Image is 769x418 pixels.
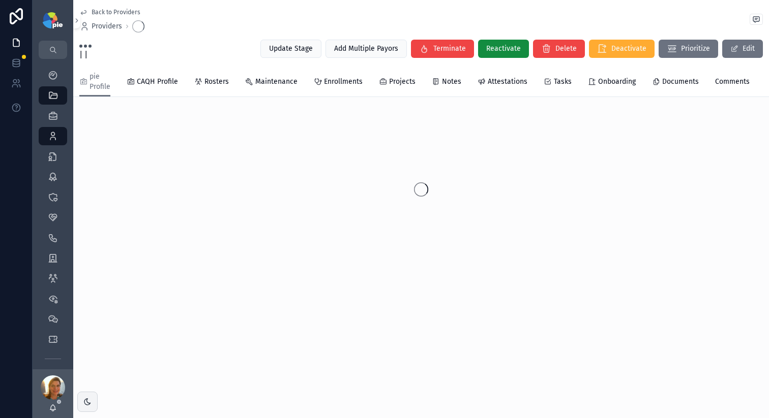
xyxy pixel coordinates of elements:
[432,73,461,93] a: Notes
[589,40,655,58] button: Deactivate
[544,73,572,93] a: Tasks
[478,40,529,58] button: Reactivate
[442,77,461,87] span: Notes
[715,73,750,93] a: Comments
[127,73,178,93] a: CAQH Profile
[598,77,636,87] span: Onboarding
[43,12,63,28] img: App logo
[588,73,636,93] a: Onboarding
[722,40,763,58] button: Edit
[137,77,178,87] span: CAQH Profile
[611,44,646,54] span: Deactivate
[433,44,466,54] span: Terminate
[389,77,416,87] span: Projects
[555,44,577,54] span: Delete
[255,77,298,87] span: Maintenance
[194,73,229,93] a: Rosters
[79,49,92,61] span: | |
[486,44,521,54] span: Reactivate
[533,40,585,58] button: Delete
[659,40,718,58] button: Prioritize
[326,40,407,58] button: Add Multiple Payors
[411,40,474,58] button: Terminate
[554,77,572,87] span: Tasks
[379,73,416,93] a: Projects
[314,73,363,93] a: Enrollments
[478,73,527,93] a: Attestations
[681,44,710,54] span: Prioritize
[245,73,298,93] a: Maintenance
[662,77,699,87] span: Documents
[715,77,750,87] span: Comments
[269,44,313,54] span: Update Stage
[79,21,122,31] a: Providers
[33,59,73,369] div: scrollable content
[79,68,110,97] a: pie Profile
[90,72,110,92] span: pie Profile
[488,77,527,87] span: Attestations
[652,73,699,93] a: Documents
[324,77,363,87] span: Enrollments
[92,21,122,31] span: Providers
[92,8,140,16] span: Back to Providers
[79,8,140,16] a: Back to Providers
[204,77,229,87] span: Rosters
[334,44,398,54] span: Add Multiple Payors
[260,40,321,58] button: Update Stage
